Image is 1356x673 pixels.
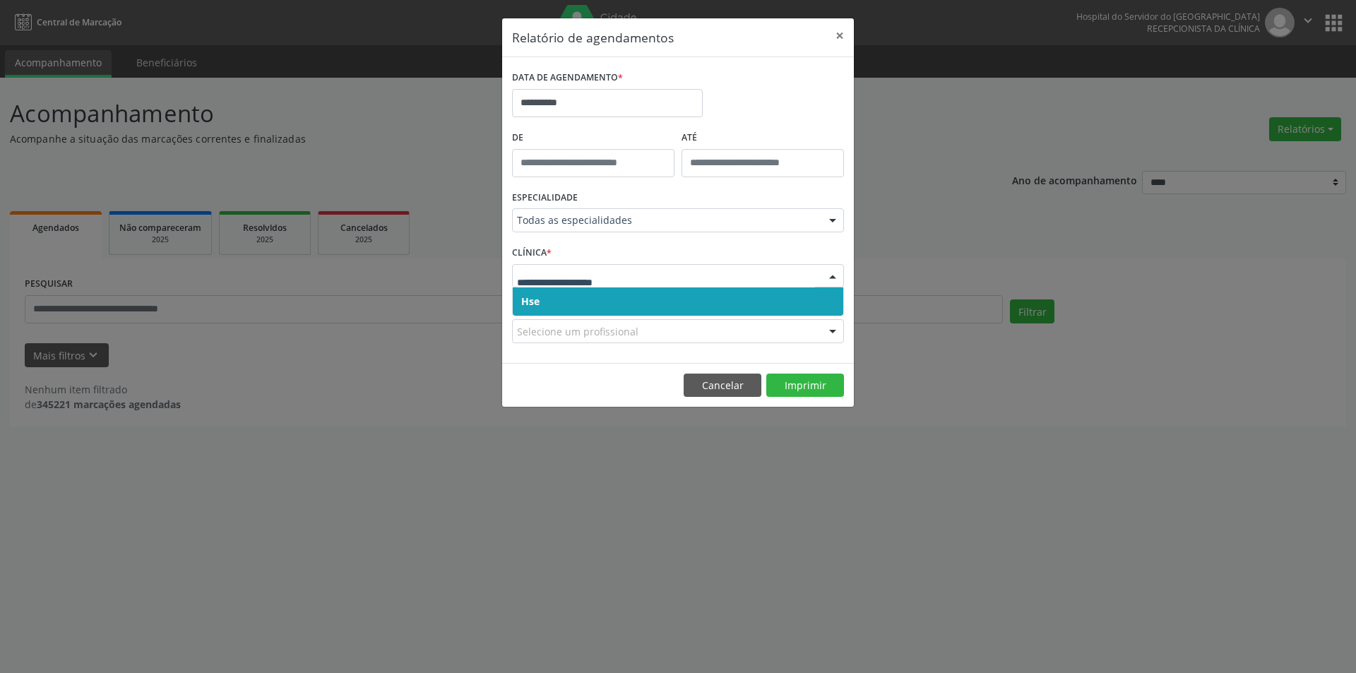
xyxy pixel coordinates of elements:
h5: Relatório de agendamentos [512,28,674,47]
label: DATA DE AGENDAMENTO [512,67,623,89]
button: Close [826,18,854,53]
button: Cancelar [684,374,761,398]
span: Selecione um profissional [517,324,638,339]
label: ATÉ [682,127,844,149]
button: Imprimir [766,374,844,398]
label: ESPECIALIDADE [512,187,578,209]
label: CLÍNICA [512,242,552,264]
span: Todas as especialidades [517,213,815,227]
span: Hse [521,294,540,308]
label: De [512,127,674,149]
